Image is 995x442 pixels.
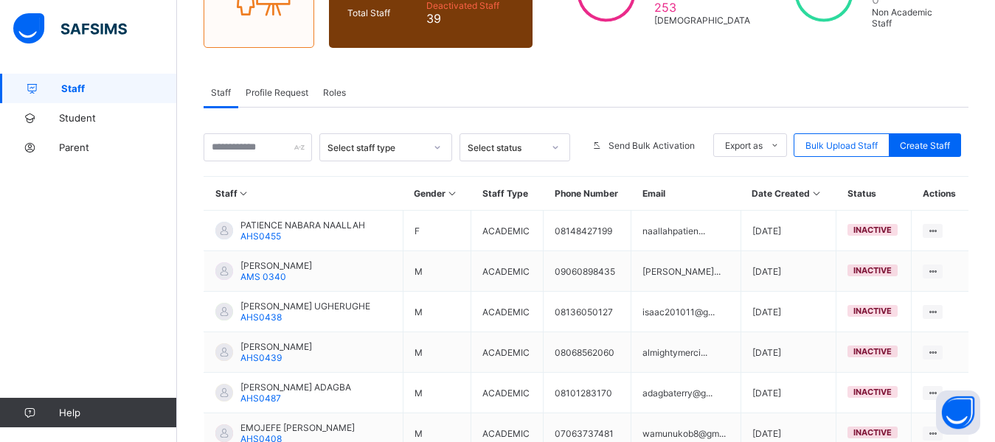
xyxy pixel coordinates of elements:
[853,387,892,397] span: inactive
[403,332,471,373] td: M
[853,346,892,357] span: inactive
[240,260,312,271] span: [PERSON_NAME]
[912,177,968,211] th: Actions
[59,141,177,153] span: Parent
[327,142,425,153] div: Select staff type
[468,142,543,153] div: Select status
[544,251,631,292] td: 09060898435
[741,292,836,332] td: [DATE]
[426,11,514,26] span: 39
[403,292,471,332] td: M
[631,177,741,211] th: Email
[471,251,544,292] td: ACADEMIC
[13,13,127,44] img: safsims
[471,211,544,251] td: ACADEMIC
[211,87,231,98] span: Staff
[238,188,250,199] i: Sort in Ascending Order
[240,301,370,312] span: [PERSON_NAME] UGHERUGHE
[631,373,741,413] td: adagbaterry@g...
[59,407,176,418] span: Help
[741,332,836,373] td: [DATE]
[544,332,631,373] td: 08068562060
[403,251,471,292] td: M
[403,211,471,251] td: F
[853,265,892,276] span: inactive
[240,422,355,433] span: EMOJEFE [PERSON_NAME]
[471,292,544,332] td: ACADEMIC
[59,112,177,124] span: Student
[344,4,423,22] div: Total Staff
[240,393,281,404] span: AHS0487
[609,140,695,151] span: Send Bulk Activation
[741,373,836,413] td: [DATE]
[471,373,544,413] td: ACADEMIC
[725,140,763,151] span: Export as
[240,341,312,352] span: [PERSON_NAME]
[544,373,631,413] td: 08101283170
[741,177,836,211] th: Date Created
[853,225,892,235] span: inactive
[836,177,912,211] th: Status
[446,188,458,199] i: Sort in Ascending Order
[631,292,741,332] td: isaac201011@g...
[204,177,403,211] th: Staff
[240,352,282,363] span: AHS0439
[741,211,836,251] td: [DATE]
[403,373,471,413] td: M
[900,140,950,151] span: Create Staff
[240,231,281,242] span: AHS0455
[741,251,836,292] td: [DATE]
[810,188,822,199] i: Sort in Ascending Order
[544,211,631,251] td: 08148427199
[240,312,282,323] span: AHS0438
[61,83,177,94] span: Staff
[471,332,544,373] td: ACADEMIC
[853,306,892,316] span: inactive
[631,332,741,373] td: almightymerci...
[403,177,471,211] th: Gender
[471,177,544,211] th: Staff Type
[240,382,351,393] span: [PERSON_NAME] ADAGBA
[544,292,631,332] td: 08136050127
[323,87,346,98] span: Roles
[544,177,631,211] th: Phone Number
[805,140,878,151] span: Bulk Upload Staff
[872,7,950,29] span: Non Academic Staff
[631,211,741,251] td: naallahpatien...
[936,390,980,435] button: Open asap
[631,251,741,292] td: [PERSON_NAME]...
[240,220,365,231] span: PATIENCE NABARA NAALLAH
[654,15,753,26] span: [DEMOGRAPHIC_DATA]
[853,427,892,438] span: inactive
[240,271,286,282] span: AMS 0340
[246,87,308,98] span: Profile Request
